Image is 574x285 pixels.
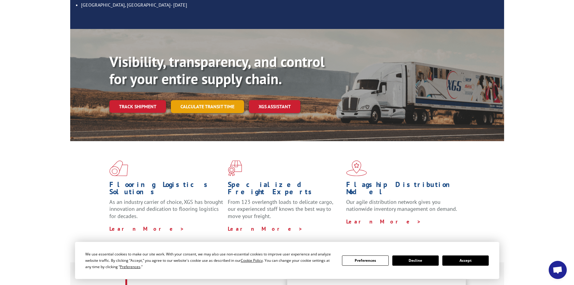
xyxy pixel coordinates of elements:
a: Learn More > [346,218,421,225]
a: Open chat [549,261,567,279]
img: xgs-icon-focused-on-flooring-red [228,160,242,176]
img: xgs-icon-total-supply-chain-intelligence-red [109,160,128,176]
span: As an industry carrier of choice, XGS has brought innovation and dedication to flooring logistics... [109,198,223,220]
div: We use essential cookies to make our site work. With your consent, we may also use non-essential ... [85,251,335,270]
li: [GEOGRAPHIC_DATA], [GEOGRAPHIC_DATA]- [DATE] [81,1,498,9]
a: Learn More > [109,225,184,232]
img: xgs-icon-flagship-distribution-model-red [346,160,367,176]
span: Preferences [120,264,140,269]
h1: Flooring Logistics Solutions [109,181,223,198]
a: Calculate transit time [171,100,244,113]
b: Visibility, transparency, and control for your entire supply chain. [109,52,325,88]
a: XGS ASSISTANT [249,100,300,113]
span: Our agile distribution network gives you nationwide inventory management on demand. [346,198,457,213]
h1: Flagship Distribution Model [346,181,460,198]
button: Decline [392,255,439,266]
span: Cookie Policy [241,258,263,263]
h1: Specialized Freight Experts [228,181,342,198]
button: Accept [442,255,489,266]
a: Learn More > [228,225,303,232]
a: Track shipment [109,100,166,113]
button: Preferences [342,255,388,266]
div: Cookie Consent Prompt [75,242,499,279]
p: From 123 overlength loads to delicate cargo, our experienced staff knows the best way to move you... [228,198,342,225]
